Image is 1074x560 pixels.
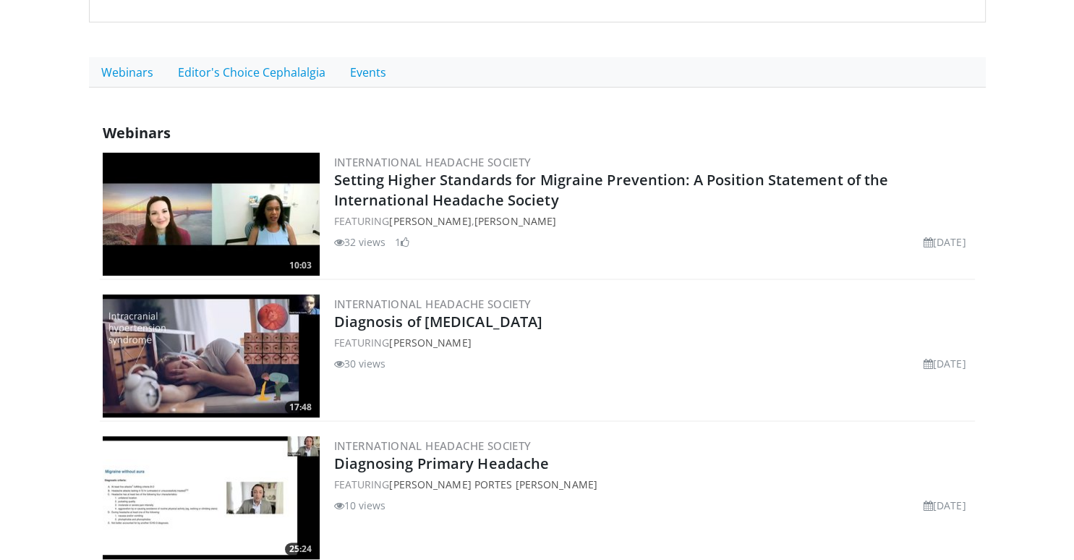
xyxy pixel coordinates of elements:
img: 860b98a5-023b-4dac-a1d6-c643b7b4d88d.300x170_q85_crop-smart_upscale.jpg [103,153,320,276]
a: [PERSON_NAME] [389,214,471,228]
li: [DATE] [924,234,966,250]
li: [DATE] [924,356,966,371]
a: Events [338,57,399,88]
a: International Headache Society [334,297,532,311]
a: Editor's Choice Cephalalgia [166,57,338,88]
span: 25:24 [285,543,316,556]
a: Webinars [89,57,166,88]
a: International Headache Society [334,155,532,169]
div: FEATURING , [334,213,972,229]
span: 10:03 [285,259,316,272]
a: 17:48 [103,294,320,417]
a: 10:03 [103,153,320,276]
a: Diagnosing Primary Headache [334,454,550,473]
li: 1 [395,234,409,250]
li: 10 views [334,498,386,513]
a: Setting Higher Standards for Migraine Prevention: A Position Statement of the International Heada... [334,170,889,210]
span: Webinars [103,123,171,143]
div: FEATURING [334,335,972,350]
a: Diagnosis of [MEDICAL_DATA] [334,312,543,331]
a: International Headache Society [334,438,532,453]
a: [PERSON_NAME] Portes [PERSON_NAME] [389,478,597,491]
li: [DATE] [924,498,966,513]
img: 354805cc-db76-43f3-b383-3539d7f28665.300x170_q85_crop-smart_upscale.jpg [103,436,320,559]
a: [PERSON_NAME] [474,214,556,228]
a: 25:24 [103,436,320,559]
img: 2c378860-60bc-46df-892e-96d15d965624.300x170_q85_crop-smart_upscale.jpg [103,294,320,417]
li: 30 views [334,356,386,371]
span: 17:48 [285,401,316,414]
li: 32 views [334,234,386,250]
a: [PERSON_NAME] [389,336,471,349]
div: FEATURING [334,477,972,492]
